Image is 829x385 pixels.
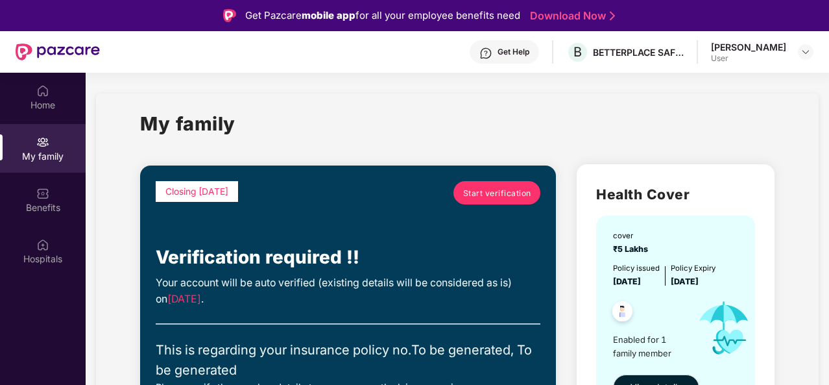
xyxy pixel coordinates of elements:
[711,53,786,64] div: User
[613,333,688,360] span: Enabled for 1 family member
[36,136,49,149] img: svg+xml;base64,PHN2ZyB3aWR0aD0iMjAiIGhlaWdodD0iMjAiIHZpZXdCb3g9IjAgMCAyMCAyMCIgZmlsbD0ibm9uZSIgeG...
[573,44,582,60] span: B
[36,187,49,200] img: svg+xml;base64,PHN2ZyBpZD0iQmVuZWZpdHMiIHhtbG5zPSJodHRwOi8vd3d3LnczLm9yZy8yMDAwL3N2ZyIgd2lkdGg9Ij...
[607,297,638,329] img: svg+xml;base64,PHN2ZyB4bWxucz0iaHR0cDovL3d3dy53My5vcmcvMjAwMC9zdmciIHdpZHRoPSI0OC45NDMiIGhlaWdodD...
[613,244,652,254] span: ₹5 Lakhs
[613,262,660,274] div: Policy issued
[156,275,540,308] div: Your account will be auto verified (existing details will be considered as is) on .
[671,262,715,274] div: Policy Expiry
[800,47,811,57] img: svg+xml;base64,PHN2ZyBpZD0iRHJvcGRvd24tMzJ4MzIiIHhtbG5zPSJodHRwOi8vd3d3LnczLm9yZy8yMDAwL3N2ZyIgd2...
[36,84,49,97] img: svg+xml;base64,PHN2ZyBpZD0iSG9tZSIgeG1sbnM9Imh0dHA6Ly93d3cudzMub3JnLzIwMDAvc3ZnIiB3aWR0aD0iMjAiIG...
[245,8,520,23] div: Get Pazcare for all your employee benefits need
[596,184,754,205] h2: Health Cover
[16,43,100,60] img: New Pazcare Logo
[223,9,236,22] img: Logo
[36,238,49,251] img: svg+xml;base64,PHN2ZyBpZD0iSG9zcGl0YWxzIiB4bWxucz0iaHR0cDovL3d3dy53My5vcmcvMjAwMC9zdmciIHdpZHRoPS...
[167,293,201,305] span: [DATE]
[156,243,540,272] div: Verification required !!
[593,46,684,58] div: BETTERPLACE SAFETY SOLUTIONS PRIVATE LIMITED
[140,109,235,138] h1: My family
[610,9,615,23] img: Stroke
[613,277,641,286] span: [DATE]
[453,181,540,205] a: Start verification
[711,41,786,53] div: [PERSON_NAME]
[498,47,529,57] div: Get Help
[671,277,699,286] span: [DATE]
[302,9,355,21] strong: mobile app
[165,186,228,197] span: Closing [DATE]
[156,340,540,380] div: This is regarding your insurance policy no. To be generated, To be generated
[463,187,531,199] span: Start verification
[530,9,611,23] a: Download Now
[613,230,652,242] div: cover
[688,288,761,368] img: icon
[479,47,492,60] img: svg+xml;base64,PHN2ZyBpZD0iSGVscC0zMngzMiIgeG1sbnM9Imh0dHA6Ly93d3cudzMub3JnLzIwMDAvc3ZnIiB3aWR0aD...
